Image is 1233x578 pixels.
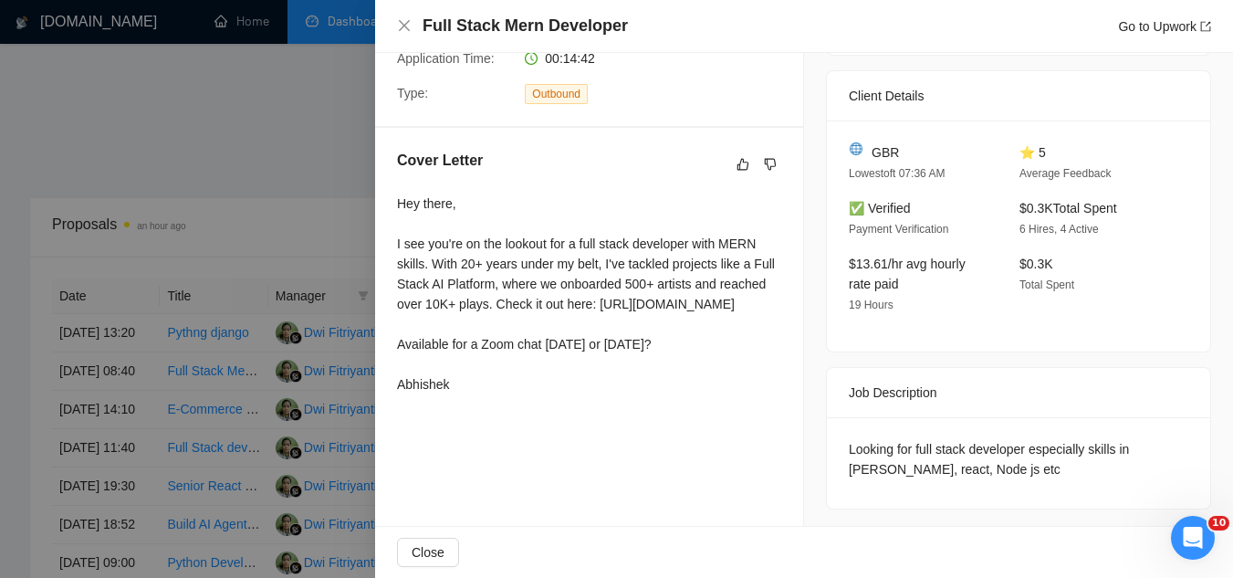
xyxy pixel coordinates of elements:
[1019,257,1053,271] span: $0.3K
[849,368,1188,417] div: Job Description
[397,18,412,34] button: Close
[397,194,781,394] div: Hey there, I see you're on the lookout for a full stack developer with MERN skills. With 20+ year...
[525,84,588,104] span: Outbound
[732,153,754,175] button: like
[1171,516,1215,560] iframe: Intercom live chat
[764,157,777,172] span: dislike
[849,167,945,180] span: Lowestoft 07:36 AM
[849,71,1188,121] div: Client Details
[525,52,538,65] span: clock-circle
[737,157,749,172] span: like
[1019,201,1117,215] span: $0.3K Total Spent
[412,542,444,562] span: Close
[849,439,1188,479] div: Looking for full stack developer especially skills in [PERSON_NAME], react, Node js etc
[850,142,862,155] img: 🌐
[849,201,911,215] span: ✅ Verified
[1200,21,1211,32] span: export
[423,15,628,37] h4: Full Stack Mern Developer
[397,86,428,100] span: Type:
[397,538,459,567] button: Close
[1019,223,1099,236] span: 6 Hires, 4 Active
[872,142,899,163] span: GBR
[397,51,495,66] span: Application Time:
[1019,167,1112,180] span: Average Feedback
[849,299,893,311] span: 19 Hours
[545,51,595,66] span: 00:14:42
[849,257,966,291] span: $13.61/hr avg hourly rate paid
[1019,145,1046,160] span: ⭐ 5
[1118,19,1211,34] a: Go to Upworkexport
[759,153,781,175] button: dislike
[849,223,948,236] span: Payment Verification
[1208,516,1229,531] span: 10
[397,150,483,172] h5: Cover Letter
[397,18,412,33] span: close
[1019,278,1074,291] span: Total Spent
